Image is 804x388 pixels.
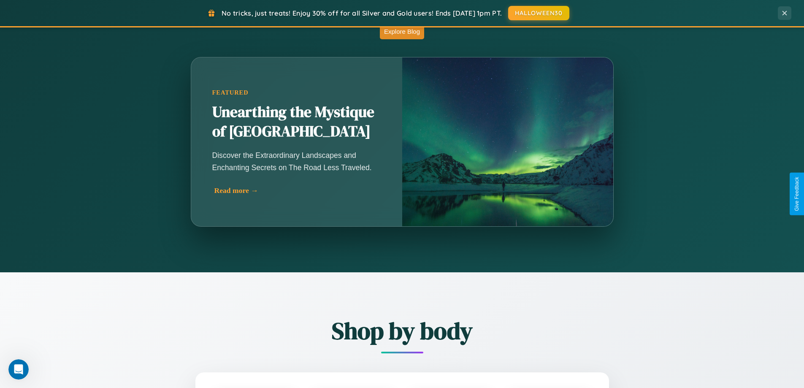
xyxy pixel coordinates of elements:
[8,359,29,380] iframe: Intercom live chat
[508,6,569,20] button: HALLOWEEN30
[214,186,383,195] div: Read more →
[149,315,655,347] h2: Shop by body
[222,9,502,17] span: No tricks, just treats! Enjoy 30% off for all Silver and Gold users! Ends [DATE] 1pm PT.
[212,103,381,141] h2: Unearthing the Mystique of [GEOGRAPHIC_DATA]
[794,177,800,211] div: Give Feedback
[212,149,381,173] p: Discover the Extraordinary Landscapes and Enchanting Secrets on The Road Less Traveled.
[212,89,381,96] div: Featured
[380,24,424,39] button: Explore Blog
